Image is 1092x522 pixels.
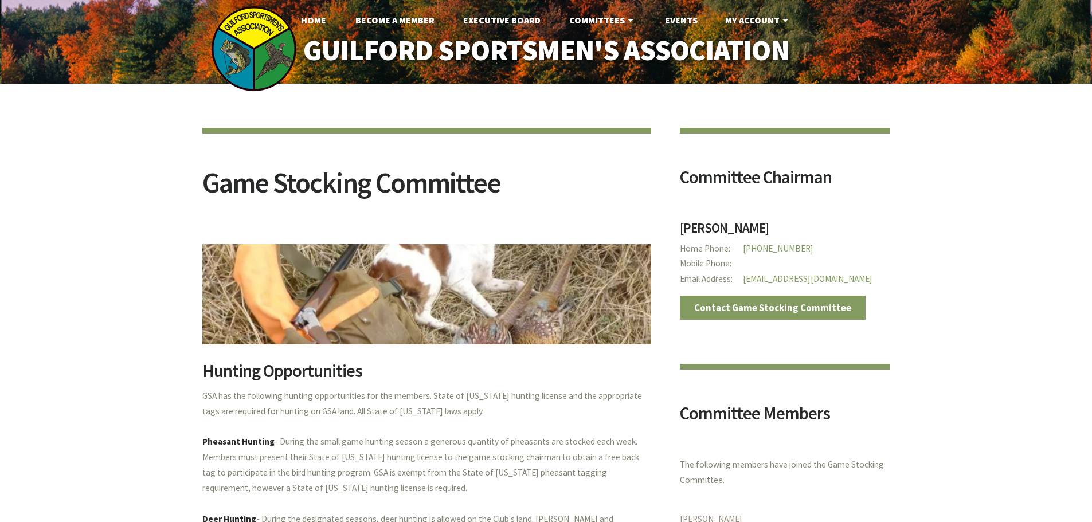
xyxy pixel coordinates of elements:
[279,26,813,75] a: Guilford Sportsmen's Association
[656,9,707,32] a: Events
[211,6,297,92] img: logo_sm.png
[743,243,813,254] a: [PHONE_NUMBER]
[680,168,890,195] h2: Committee Chairman
[680,405,890,431] h2: Committee Members
[202,436,275,447] strong: Pheasant Hunting
[680,221,890,241] h3: [PERSON_NAME]
[680,272,743,287] span: Email Address
[202,362,651,388] h2: Hunting Opportunities
[680,241,743,257] span: Home Phone
[292,9,335,32] a: Home
[680,296,866,320] a: Contact Game Stocking Committee
[680,457,890,488] p: The following members have joined the Game Stocking Committee.
[454,9,550,32] a: Executive Board
[346,9,444,32] a: Become A Member
[202,168,651,211] h2: Game Stocking Committee
[680,256,743,272] span: Mobile Phone
[716,9,800,32] a: My Account
[743,273,872,284] a: [EMAIL_ADDRESS][DOMAIN_NAME]
[560,9,645,32] a: Committees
